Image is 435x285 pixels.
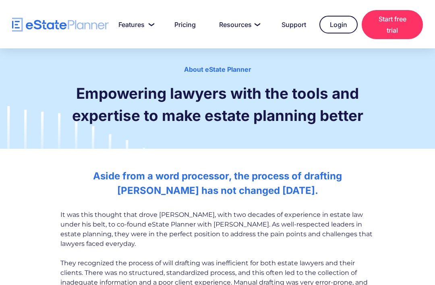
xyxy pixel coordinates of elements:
div: About eState Planner [56,64,379,74]
h1: Empowering lawyers with the tools and expertise to make estate planning better [60,82,375,127]
a: Start free trial [362,10,423,39]
a: Resources [209,17,268,33]
a: home [12,18,109,32]
h2: Aside from a word processor, the process of drafting [PERSON_NAME] has not changed [DATE]. [60,169,375,198]
a: Features [109,17,161,33]
a: Login [319,16,358,33]
a: Pricing [165,17,205,33]
a: Support [272,17,315,33]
